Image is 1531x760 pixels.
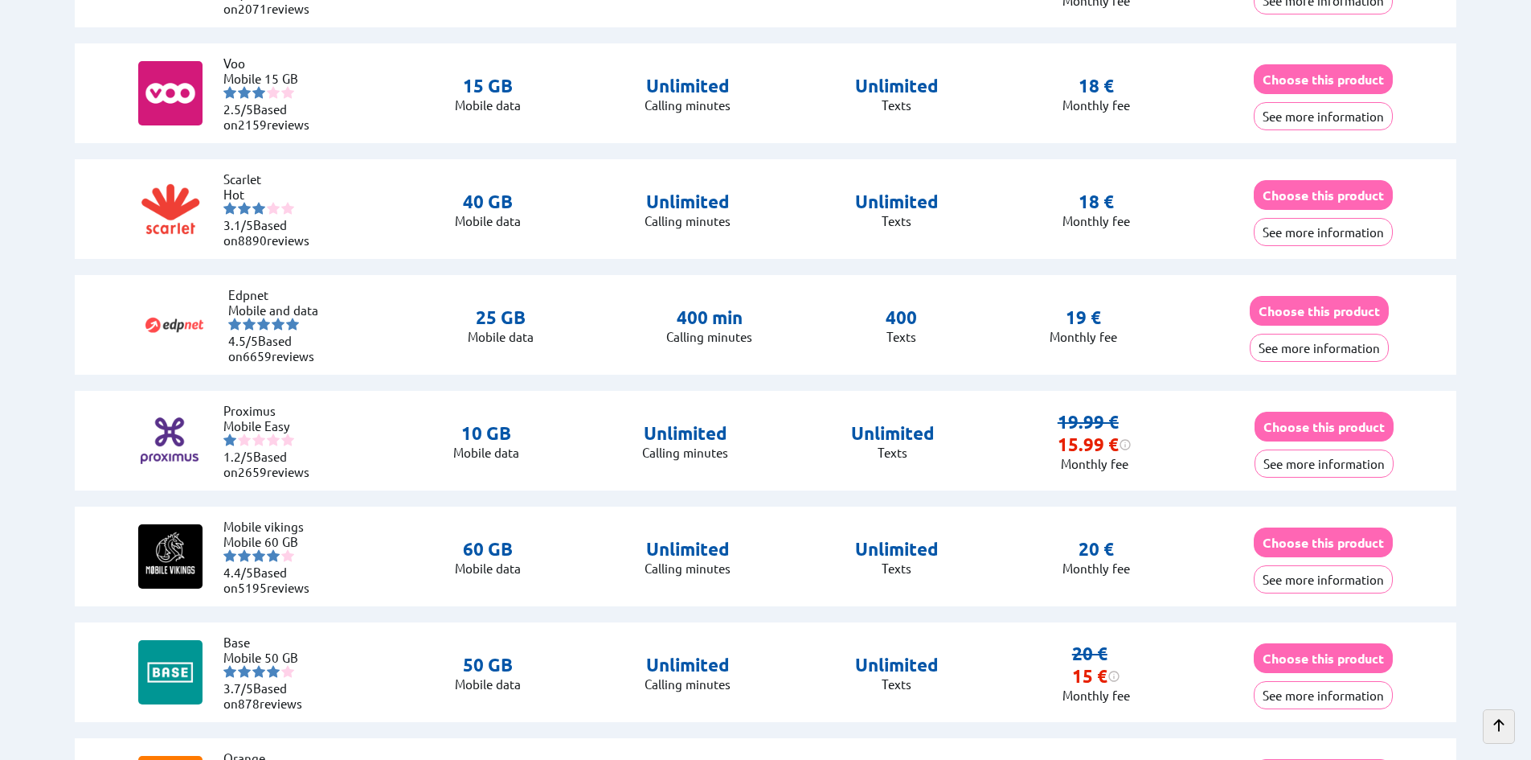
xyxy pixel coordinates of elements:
p: Calling minutes [645,676,731,692]
div: 15 € [1072,665,1120,688]
p: Mobile data [453,445,519,460]
button: See more information [1255,450,1394,478]
p: Monthly fee [1058,456,1132,471]
p: Texts [855,676,939,692]
button: See more information [1254,102,1393,130]
p: 10 GB [453,422,519,445]
span: 3.1/5 [223,217,253,232]
img: starnr1 [223,86,236,99]
button: Choose this product [1254,643,1393,673]
s: 19.99 € [1058,411,1119,433]
span: 5195 [238,580,267,595]
li: Based on reviews [223,680,320,711]
img: starnr2 [238,202,251,215]
p: 19 € [1066,306,1101,329]
span: 4.4/5 [223,565,253,580]
li: Mobile and data [228,302,325,318]
img: starnr4 [267,433,280,446]
span: 4.5/5 [228,333,258,348]
li: Mobile Easy [223,418,320,433]
a: Choose this product [1254,535,1393,550]
li: Based on reviews [228,333,325,364]
p: Monthly fee [1062,688,1130,703]
p: Mobile data [455,213,521,228]
img: Logo of Edpnet [142,293,207,357]
p: Unlimited [855,75,939,97]
button: Choose this product [1254,64,1393,94]
span: 6659 [243,348,272,364]
span: 878 [238,696,260,711]
li: Based on reviews [223,217,320,248]
p: 15 GB [455,75,521,97]
p: Unlimited [645,75,731,97]
a: Choose this product [1254,72,1393,87]
img: Logo of Proximus [137,409,202,473]
p: Calling minutes [645,97,731,113]
li: Based on reviews [223,449,320,479]
p: Unlimited [645,654,731,676]
img: starnr2 [238,86,251,99]
div: 15.99 € [1058,433,1132,456]
p: Texts [851,445,935,460]
a: Choose this product [1250,303,1389,318]
img: Logo of Scarlet [138,177,203,241]
li: Mobile 50 GB [223,650,320,665]
li: Based on reviews [223,565,320,595]
p: 400 min [666,306,752,329]
p: 25 GB [468,306,534,329]
li: Hot [223,187,320,202]
span: 2.5/5 [223,101,253,117]
img: starnr4 [267,86,280,99]
img: starnr4 [267,549,280,562]
p: Texts [855,213,939,228]
img: starnr3 [252,433,265,446]
a: Choose this product [1254,651,1393,666]
p: Mobile data [455,97,521,113]
button: Choose this product [1254,528,1393,557]
a: See more information [1254,688,1393,703]
span: 3.7/5 [223,680,253,696]
li: Base [223,635,320,650]
s: 20 € [1072,643,1107,664]
li: Mobile 60 GB [223,534,320,549]
img: starnr1 [223,433,236,446]
img: starnr5 [281,549,294,562]
img: starnr2 [238,433,251,446]
a: See more information [1255,456,1394,471]
p: Unlimited [855,538,939,561]
li: Mobile vikings [223,519,320,534]
p: 50 GB [455,654,521,676]
p: Unlimited [642,422,728,445]
p: Unlimited [645,538,731,561]
img: Logo of Voo [138,61,203,125]
button: See more information [1254,565,1393,594]
p: Unlimited [645,191,731,213]
img: starnr5 [281,202,294,215]
img: starnr1 [223,202,236,215]
p: Monthly fee [1062,561,1130,576]
li: Based on reviews [223,101,320,132]
p: 20 € [1079,538,1114,561]
p: 18 € [1079,191,1114,213]
img: starnr4 [267,665,280,678]
p: Calling minutes [642,445,728,460]
a: See more information [1250,340,1389,355]
p: Calling minutes [666,329,752,344]
img: starnr5 [281,665,294,678]
p: Texts [855,561,939,576]
p: 18 € [1079,75,1114,97]
span: 2159 [238,117,267,132]
img: starnr2 [238,549,251,562]
img: starnr4 [267,202,280,215]
img: Logo of Mobile vikings [138,524,203,589]
img: starnr2 [238,665,251,678]
img: starnr2 [243,318,256,331]
img: starnr5 [286,318,299,331]
p: Monthly fee [1062,213,1130,228]
p: Mobile data [455,676,521,692]
p: Mobile data [455,561,521,576]
button: See more information [1254,681,1393,709]
span: 1.2/5 [223,449,253,464]
p: Calling minutes [645,561,731,576]
p: Unlimited [855,654,939,676]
